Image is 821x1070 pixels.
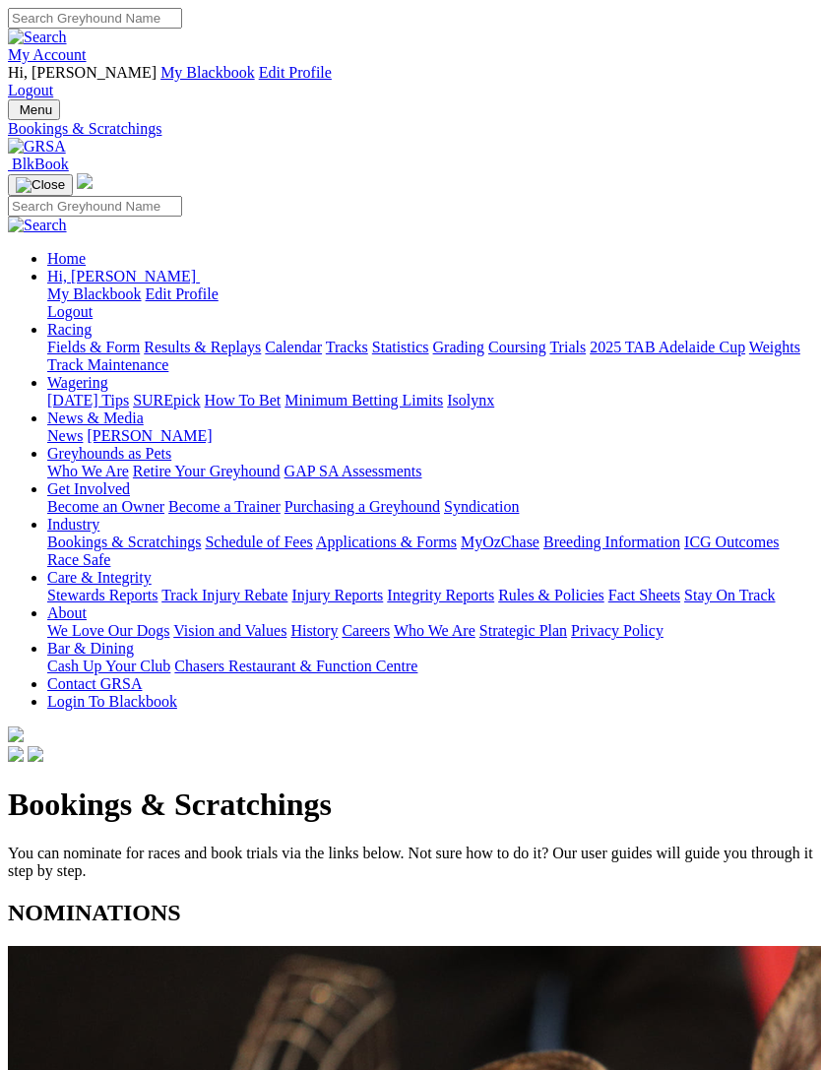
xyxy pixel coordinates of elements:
[571,622,663,639] a: Privacy Policy
[161,587,287,603] a: Track Injury Rebate
[259,64,332,81] a: Edit Profile
[543,534,680,550] a: Breeding Information
[447,392,494,409] a: Isolynx
[8,138,66,156] img: GRSA
[168,498,281,515] a: Become a Trainer
[479,622,567,639] a: Strategic Plan
[284,392,443,409] a: Minimum Betting Limits
[47,374,108,391] a: Wagering
[77,173,93,189] img: logo-grsa-white.png
[342,622,390,639] a: Careers
[47,392,813,409] div: Wagering
[8,726,24,742] img: logo-grsa-white.png
[47,622,813,640] div: About
[8,64,813,99] div: My Account
[8,900,813,926] h2: NOMINATIONS
[47,534,201,550] a: Bookings & Scratchings
[372,339,429,355] a: Statistics
[291,587,383,603] a: Injury Reports
[444,498,519,515] a: Syndication
[174,658,417,674] a: Chasers Restaurant & Function Centre
[394,622,475,639] a: Who We Are
[47,356,168,373] a: Track Maintenance
[47,498,813,516] div: Get Involved
[8,29,67,46] img: Search
[387,587,494,603] a: Integrity Reports
[47,339,813,374] div: Racing
[47,640,134,657] a: Bar & Dining
[47,463,129,479] a: Who We Are
[87,427,212,444] a: [PERSON_NAME]
[684,587,775,603] a: Stay On Track
[8,845,813,880] p: You can nominate for races and book trials via the links below. Not sure how to do it? Our user g...
[28,746,43,762] img: twitter.svg
[47,268,200,284] a: Hi, [PERSON_NAME]
[461,534,539,550] a: MyOzChase
[47,516,99,533] a: Industry
[12,156,69,172] span: BlkBook
[144,339,261,355] a: Results & Replays
[8,156,69,172] a: BlkBook
[433,339,484,355] a: Grading
[47,250,86,267] a: Home
[47,622,169,639] a: We Love Our Dogs
[16,177,65,193] img: Close
[590,339,745,355] a: 2025 TAB Adelaide Cup
[8,787,813,823] h1: Bookings & Scratchings
[47,445,171,462] a: Greyhounds as Pets
[8,174,73,196] button: Toggle navigation
[20,102,52,117] span: Menu
[47,392,129,409] a: [DATE] Tips
[47,427,83,444] a: News
[47,658,813,675] div: Bar & Dining
[326,339,368,355] a: Tracks
[47,480,130,497] a: Get Involved
[498,587,604,603] a: Rules & Policies
[47,587,158,603] a: Stewards Reports
[47,587,813,604] div: Care & Integrity
[47,409,144,426] a: News & Media
[47,675,142,692] a: Contact GRSA
[488,339,546,355] a: Coursing
[47,285,813,321] div: Hi, [PERSON_NAME]
[265,339,322,355] a: Calendar
[47,534,813,569] div: Industry
[47,463,813,480] div: Greyhounds as Pets
[133,463,281,479] a: Retire Your Greyhound
[8,8,182,29] input: Search
[146,285,219,302] a: Edit Profile
[8,120,813,138] a: Bookings & Scratchings
[47,339,140,355] a: Fields & Form
[47,658,170,674] a: Cash Up Your Club
[608,587,680,603] a: Fact Sheets
[173,622,286,639] a: Vision and Values
[47,569,152,586] a: Care & Integrity
[47,427,813,445] div: News & Media
[47,551,110,568] a: Race Safe
[8,217,67,234] img: Search
[47,498,164,515] a: Become an Owner
[8,746,24,762] img: facebook.svg
[316,534,457,550] a: Applications & Forms
[549,339,586,355] a: Trials
[8,64,157,81] span: Hi, [PERSON_NAME]
[205,534,312,550] a: Schedule of Fees
[684,534,779,550] a: ICG Outcomes
[47,604,87,621] a: About
[749,339,800,355] a: Weights
[290,622,338,639] a: History
[205,392,282,409] a: How To Bet
[8,46,87,63] a: My Account
[8,99,60,120] button: Toggle navigation
[47,303,93,320] a: Logout
[284,498,440,515] a: Purchasing a Greyhound
[8,82,53,98] a: Logout
[8,196,182,217] input: Search
[160,64,255,81] a: My Blackbook
[47,693,177,710] a: Login To Blackbook
[47,268,196,284] span: Hi, [PERSON_NAME]
[47,321,92,338] a: Racing
[133,392,200,409] a: SUREpick
[47,285,142,302] a: My Blackbook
